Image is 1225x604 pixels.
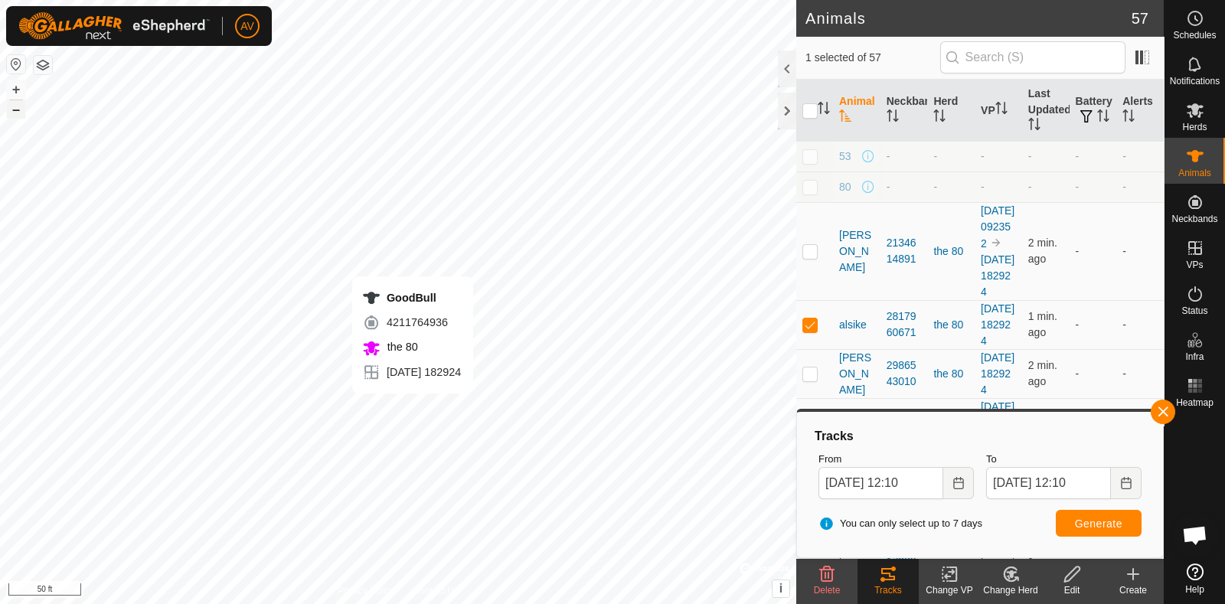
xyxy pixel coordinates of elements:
[1116,300,1164,349] td: -
[34,56,52,74] button: Map Layers
[1178,168,1211,178] span: Animals
[362,289,461,307] div: GoodBull
[839,227,874,276] span: [PERSON_NAME]
[981,400,1014,445] a: [DATE] 182924
[1116,349,1164,398] td: -
[887,358,922,390] div: 2986543010
[1070,141,1117,171] td: -
[880,80,928,142] th: Neckband
[839,350,874,398] span: [PERSON_NAME]
[887,179,922,195] div: -
[1070,171,1117,202] td: -
[1173,31,1216,40] span: Schedules
[981,302,1014,347] a: [DATE] 182924
[7,100,25,119] button: –
[990,237,1002,249] img: to
[1172,512,1218,558] div: Open chat
[362,363,461,381] div: [DATE] 182924
[818,516,982,531] span: You can only select up to 7 days
[1041,583,1102,597] div: Edit
[857,583,919,597] div: Tracks
[7,80,25,99] button: +
[933,317,969,333] div: the 80
[779,582,782,595] span: i
[1181,306,1207,315] span: Status
[933,112,946,124] p-sorticon: Activate to sort
[1097,112,1109,124] p-sorticon: Activate to sort
[1028,181,1032,193] span: -
[1070,202,1117,300] td: -
[338,584,395,598] a: Privacy Policy
[1116,171,1164,202] td: -
[933,179,969,195] div: -
[995,104,1008,116] p-sorticon: Activate to sort
[362,313,461,331] div: 4211764936
[1028,120,1040,132] p-sorticon: Activate to sort
[1022,80,1070,142] th: Last Updated
[839,112,851,124] p-sorticon: Activate to sort
[413,584,459,598] a: Contact Us
[773,580,789,597] button: i
[818,104,830,116] p-sorticon: Activate to sort
[1070,349,1117,398] td: -
[887,149,922,165] div: -
[981,253,1014,298] a: [DATE] 182924
[839,149,851,165] span: 53
[981,204,1014,250] a: [DATE] 092352
[814,585,841,596] span: Delete
[1070,80,1117,142] th: Battery
[818,452,974,467] label: From
[933,243,969,260] div: the 80
[933,366,969,382] div: the 80
[1028,359,1057,387] span: Sep 21, 2025, 12:08 PM
[1070,300,1117,349] td: -
[812,427,1148,446] div: Tracks
[933,149,969,165] div: -
[1116,141,1164,171] td: -
[980,583,1041,597] div: Change Herd
[1075,517,1122,530] span: Generate
[1185,352,1204,361] span: Infra
[384,341,418,353] span: the 80
[1028,237,1057,265] span: Sep 21, 2025, 12:07 PM
[981,150,985,162] app-display-virtual-paddock-transition: -
[943,467,974,499] button: Choose Date
[1116,202,1164,300] td: -
[1111,467,1142,499] button: Choose Date
[839,317,867,333] span: alsike
[1056,510,1142,537] button: Generate
[919,583,980,597] div: Change VP
[975,80,1022,142] th: VP
[7,55,25,73] button: Reset Map
[1116,80,1164,142] th: Alerts
[839,179,851,195] span: 80
[887,235,922,267] div: 2134614891
[805,9,1132,28] h2: Animals
[18,12,210,40] img: Gallagher Logo
[805,50,940,66] span: 1 selected of 57
[887,309,922,341] div: 2817960671
[1185,585,1204,594] span: Help
[981,181,985,193] app-display-virtual-paddock-transition: -
[1182,122,1207,132] span: Herds
[1122,112,1135,124] p-sorticon: Activate to sort
[1176,398,1214,407] span: Heatmap
[1102,583,1164,597] div: Create
[1170,77,1220,86] span: Notifications
[1116,398,1164,447] td: -
[833,80,880,142] th: Animal
[1028,150,1032,162] span: -
[986,452,1142,467] label: To
[1171,214,1217,224] span: Neckbands
[1132,7,1148,30] span: 57
[887,406,922,439] div: 3925656242
[1028,310,1057,338] span: Sep 21, 2025, 12:08 PM
[240,18,254,34] span: AV
[887,112,899,124] p-sorticon: Activate to sort
[1070,398,1117,447] td: -
[927,80,975,142] th: Herd
[981,351,1014,396] a: [DATE] 182924
[1186,260,1203,269] span: VPs
[940,41,1125,73] input: Search (S)
[1165,557,1225,600] a: Help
